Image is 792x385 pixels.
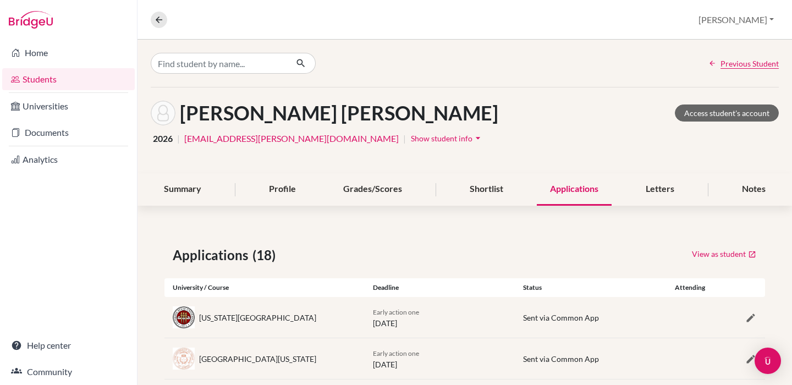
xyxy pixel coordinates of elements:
a: Documents [2,122,135,144]
a: Help center [2,334,135,356]
a: Previous Student [708,58,779,69]
div: Deadline [365,283,515,293]
div: Open Intercom Messenger [755,348,781,374]
span: Previous Student [721,58,779,69]
span: Early action one [373,349,419,358]
button: [PERSON_NAME] [694,9,779,30]
img: Nicole Marie Simán Safie's avatar [151,101,175,125]
span: Sent via Common App [523,354,599,364]
div: Profile [256,173,309,206]
a: Community [2,361,135,383]
h1: [PERSON_NAME] [PERSON_NAME] [180,101,498,125]
span: 2026 [153,132,173,145]
img: Bridge-U [9,11,53,29]
a: Home [2,42,135,64]
div: Notes [729,173,779,206]
img: us_fsu_p0an1m1k.jpeg [173,306,195,328]
div: Applications [537,173,612,206]
div: [US_STATE][GEOGRAPHIC_DATA] [199,312,316,323]
span: | [403,132,406,145]
div: University / Course [164,283,365,293]
a: View as student [691,245,757,262]
div: [GEOGRAPHIC_DATA][US_STATE] [199,353,316,365]
a: Students [2,68,135,90]
span: | [177,132,180,145]
a: Universities [2,95,135,117]
img: us_ute_22qk9dqw.jpeg [173,348,195,370]
span: Show student info [411,134,472,143]
div: [DATE] [365,347,515,370]
div: Shortlist [457,173,516,206]
span: Early action one [373,308,419,316]
a: [EMAIL_ADDRESS][PERSON_NAME][DOMAIN_NAME] [184,132,399,145]
span: Sent via Common App [523,313,599,322]
button: Show student infoarrow_drop_down [410,130,484,147]
a: Analytics [2,148,135,170]
div: Summary [151,173,215,206]
div: Attending [665,283,715,293]
span: Applications [173,245,252,265]
i: arrow_drop_down [472,133,483,144]
div: [DATE] [365,306,515,329]
div: Letters [632,173,687,206]
div: Grades/Scores [330,173,415,206]
div: Status [515,283,665,293]
input: Find student by name... [151,53,287,74]
span: (18) [252,245,280,265]
a: Access student's account [675,105,779,122]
